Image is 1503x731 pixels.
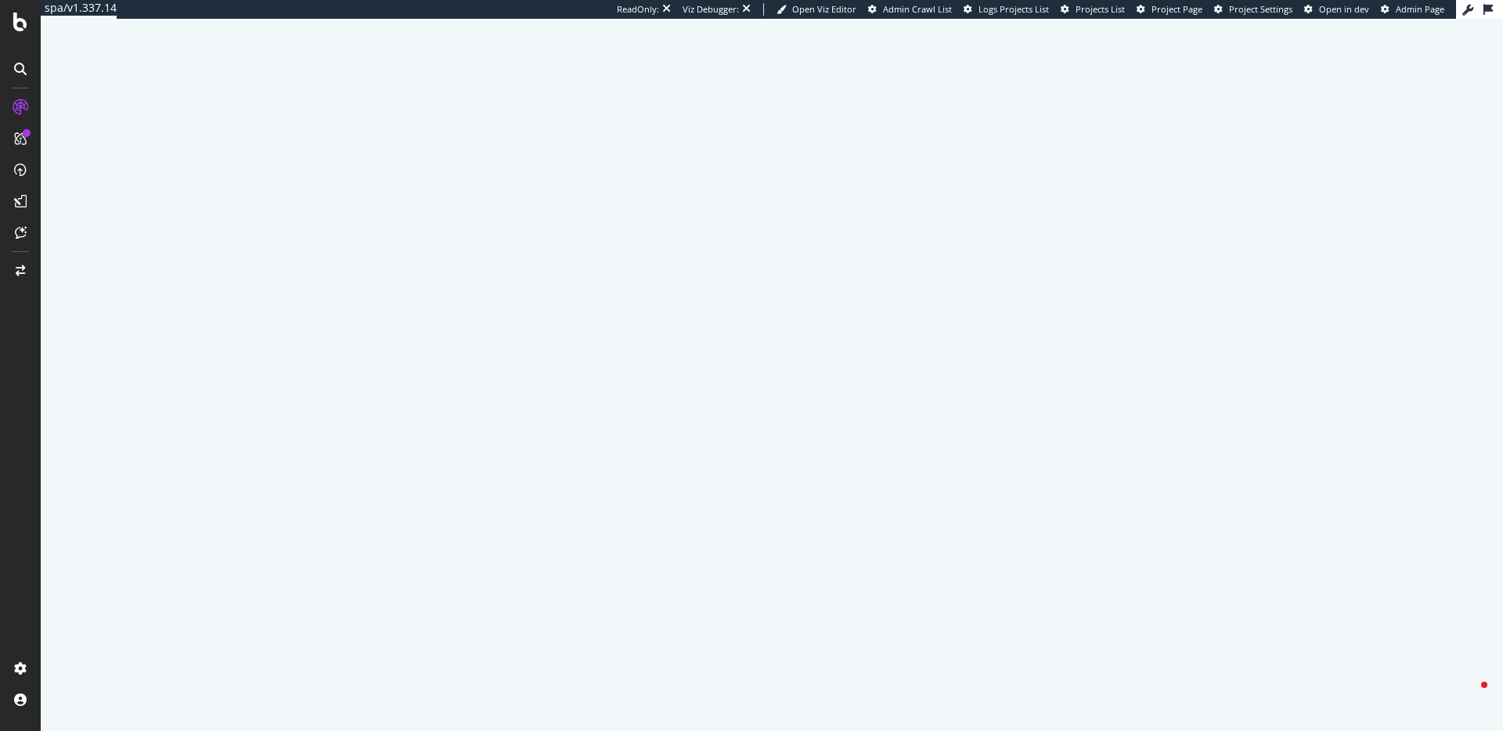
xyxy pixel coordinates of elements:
span: Project Page [1152,3,1202,15]
a: Projects List [1061,3,1125,16]
span: Open Viz Editor [792,3,856,15]
a: Admin Page [1381,3,1444,16]
span: Project Settings [1229,3,1292,15]
span: Admin Crawl List [883,3,952,15]
span: Logs Projects List [979,3,1049,15]
span: Projects List [1076,3,1125,15]
iframe: Intercom live chat [1450,678,1487,715]
a: Project Page [1137,3,1202,16]
div: ReadOnly: [617,3,659,16]
a: Admin Crawl List [868,3,952,16]
span: Admin Page [1396,3,1444,15]
a: Open Viz Editor [777,3,856,16]
a: Open in dev [1304,3,1369,16]
a: Logs Projects List [964,3,1049,16]
a: Project Settings [1214,3,1292,16]
div: Viz Debugger: [683,3,739,16]
span: Open in dev [1319,3,1369,15]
